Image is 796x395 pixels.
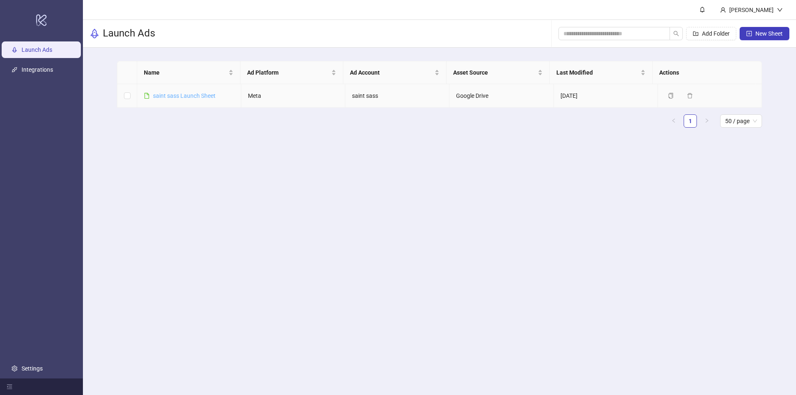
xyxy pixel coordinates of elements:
[345,84,449,108] td: saint sass
[144,68,227,77] span: Name
[447,61,550,84] th: Asset Source
[699,7,705,12] span: bell
[449,84,553,108] td: Google Drive
[702,30,730,37] span: Add Folder
[453,68,536,77] span: Asset Source
[240,61,344,84] th: Ad Platform
[668,93,674,99] span: copy
[673,31,679,36] span: search
[241,84,345,108] td: Meta
[777,7,783,13] span: down
[144,93,150,99] span: file
[343,61,447,84] th: Ad Account
[755,30,783,37] span: New Sheet
[653,61,756,84] th: Actions
[137,61,240,84] th: Name
[746,31,752,36] span: plus-square
[684,114,697,128] li: 1
[22,66,53,73] a: Integrations
[7,384,12,390] span: menu-fold
[103,27,155,40] h3: Launch Ads
[556,68,639,77] span: Last Modified
[671,118,676,123] span: left
[720,114,762,128] div: Page Size
[550,61,653,84] th: Last Modified
[720,7,726,13] span: user
[667,114,680,128] button: left
[725,115,757,127] span: 50 / page
[740,27,789,40] button: New Sheet
[684,115,696,127] a: 1
[686,27,736,40] button: Add Folder
[350,68,433,77] span: Ad Account
[704,118,709,123] span: right
[687,93,693,99] span: delete
[726,5,777,15] div: [PERSON_NAME]
[247,68,330,77] span: Ad Platform
[693,31,699,36] span: folder-add
[90,29,99,39] span: rocket
[667,114,680,128] li: Previous Page
[554,84,658,108] td: [DATE]
[22,365,43,372] a: Settings
[153,92,216,99] a: saint sass Launch Sheet
[700,114,713,128] button: right
[700,114,713,128] li: Next Page
[22,46,52,53] a: Launch Ads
